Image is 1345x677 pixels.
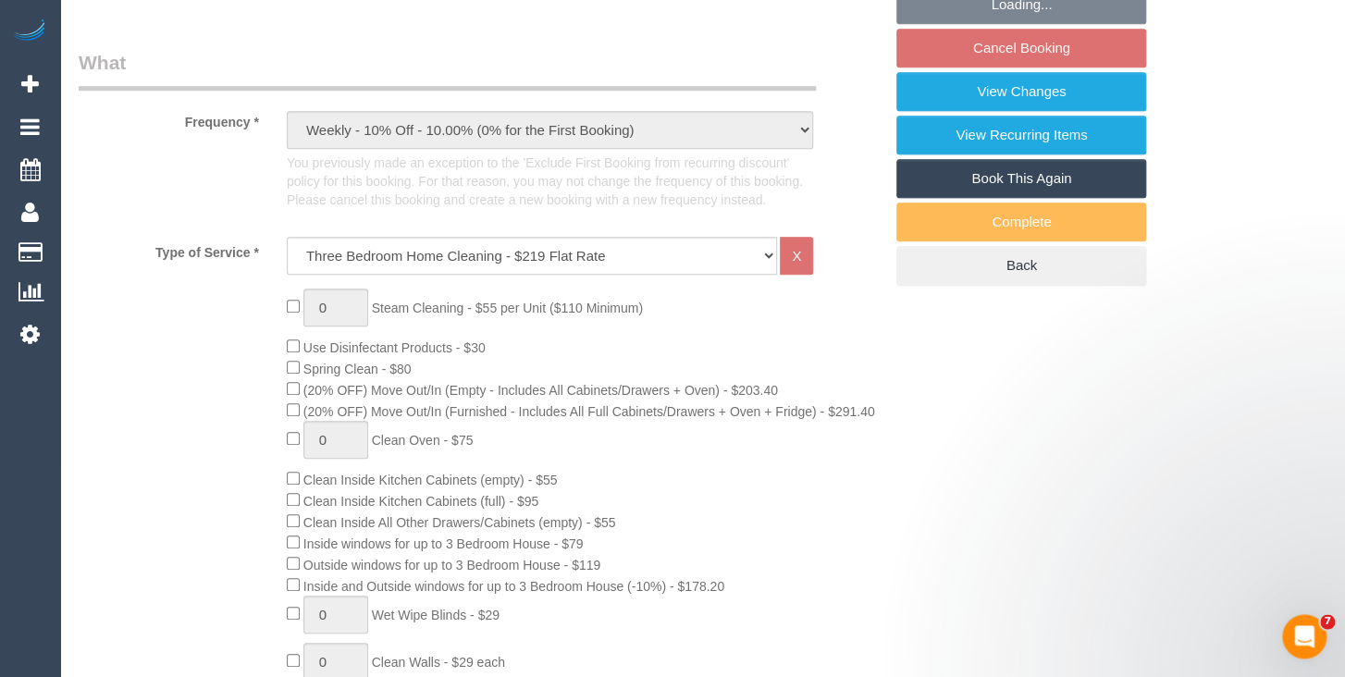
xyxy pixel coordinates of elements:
a: Back [896,246,1146,285]
span: Steam Cleaning - $55 per Unit ($110 Minimum) [372,301,643,315]
span: (20% OFF) Move Out/In (Empty - Includes All Cabinets/Drawers + Oven) - $203.40 [303,383,778,398]
a: View Recurring Items [896,116,1146,154]
span: Clean Inside Kitchen Cabinets (empty) - $55 [303,473,558,487]
span: Outside windows for up to 3 Bedroom House - $119 [303,558,600,572]
iframe: Intercom notifications message [975,498,1345,627]
span: Inside windows for up to 3 Bedroom House - $79 [303,536,584,551]
span: Clean Oven - $75 [372,433,474,448]
span: Spring Clean - $80 [303,362,412,376]
span: Inside and Outside windows for up to 3 Bedroom House (-10%) - $178.20 [303,579,724,594]
a: Book This Again [896,159,1146,198]
label: Frequency * [65,106,273,131]
span: (20% OFF) Move Out/In (Furnished - Includes All Full Cabinets/Drawers + Oven + Fridge) - $291.40 [303,404,875,419]
legend: What [79,49,816,91]
label: Type of Service * [65,237,273,262]
p: You previously made an exception to the 'Exclude First Booking from recurring discount' policy fo... [287,154,814,209]
span: Wet Wipe Blinds - $29 [372,608,500,622]
span: Clean Walls - $29 each [372,655,505,670]
span: Use Disinfectant Products - $30 [303,340,486,355]
img: Automaid Logo [11,18,48,44]
span: Clean Inside Kitchen Cabinets (full) - $95 [303,494,538,509]
iframe: Intercom live chat [1282,614,1326,659]
span: Clean Inside All Other Drawers/Cabinets (empty) - $55 [303,515,616,530]
a: View Changes [896,72,1146,111]
span: 7 [1320,614,1335,629]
